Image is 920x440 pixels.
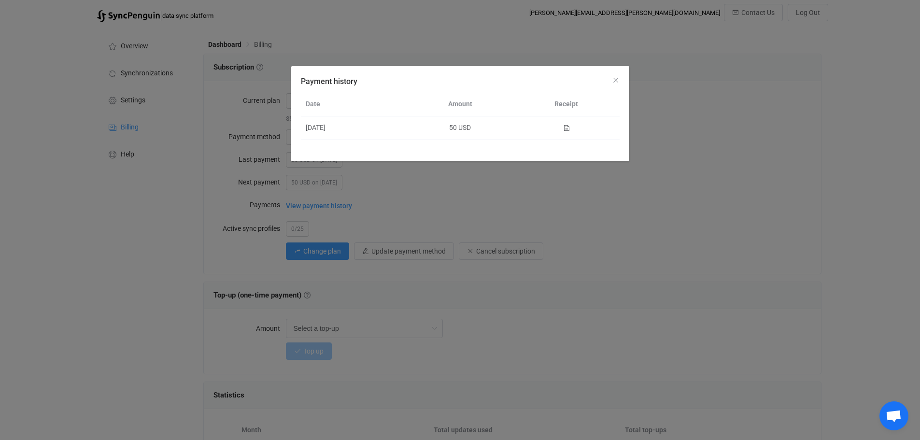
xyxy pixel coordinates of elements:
button: Close [612,76,620,85]
div: Receipt [513,99,620,110]
a: Open chat [879,401,908,430]
span: 50 USD [449,124,471,131]
div: Date [301,99,407,110]
div: Amount [407,99,513,110]
span: Payment history [301,77,357,86]
div: [DATE] [301,122,407,133]
div: Payment history [291,66,629,161]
